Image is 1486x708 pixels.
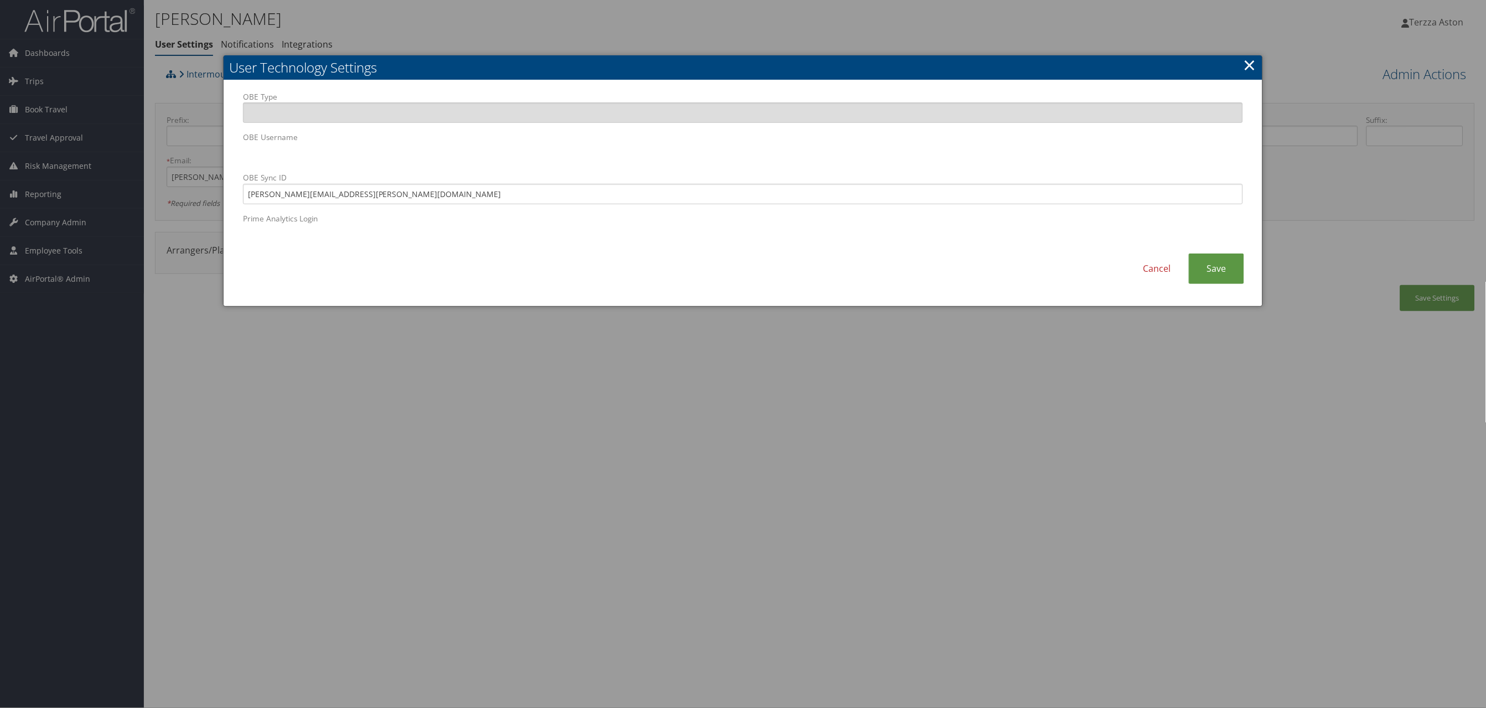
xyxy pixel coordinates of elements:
label: OBE Username [243,132,1244,163]
h2: User Technology Settings [224,55,1263,80]
a: Cancel [1126,254,1189,284]
a: Close [1244,54,1256,76]
input: OBE Type [243,102,1244,123]
label: OBE Sync ID [243,172,1244,204]
label: Prime Analytics Login [243,213,1244,245]
input: OBE Sync ID [243,184,1244,204]
a: Save [1189,254,1244,284]
label: OBE Type [243,91,1244,123]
